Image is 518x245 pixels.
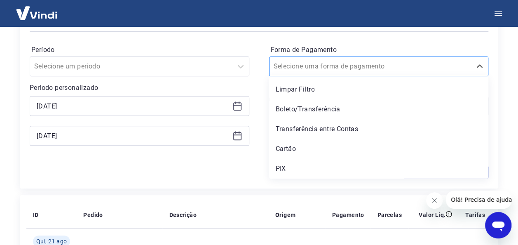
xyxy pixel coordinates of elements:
p: Período personalizado [30,83,249,93]
label: Forma de Pagamento [271,45,487,55]
img: Vindi [10,0,63,26]
p: Descrição [169,211,197,219]
p: Valor Líq. [419,211,445,219]
iframe: Botão para abrir a janela de mensagens [485,212,511,238]
label: Período [31,45,248,55]
p: Pedido [83,211,103,219]
p: Tarifas [465,211,485,219]
p: Parcelas [377,211,401,219]
div: Cartão [269,141,489,157]
div: Boleto/Transferência [269,101,489,118]
span: Olá! Precisa de ajuda? [5,6,69,12]
input: Data inicial [37,100,229,112]
iframe: Mensagem da empresa [446,191,511,209]
p: ID [33,211,39,219]
input: Data final [37,130,229,142]
div: PIX [269,160,489,177]
p: Origem [275,211,295,219]
div: Transferência entre Contas [269,121,489,137]
p: Pagamento [332,211,364,219]
iframe: Fechar mensagem [426,192,443,209]
div: Limpar Filtro [269,81,489,98]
